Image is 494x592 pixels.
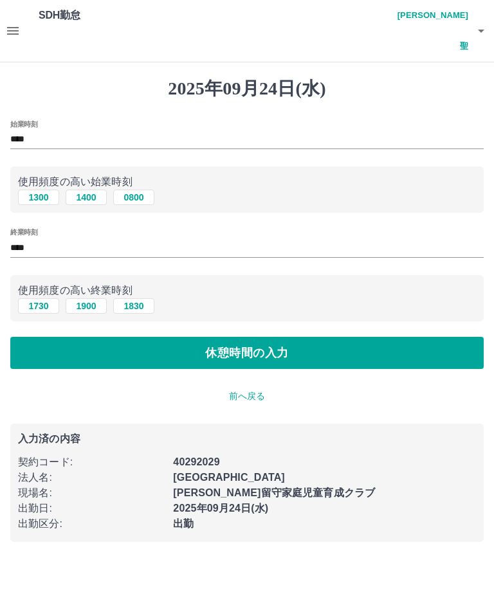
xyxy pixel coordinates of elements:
p: 契約コード : [18,454,165,470]
p: 使用頻度の高い終業時刻 [18,283,476,298]
label: 終業時刻 [10,228,37,237]
p: 出勤日 : [18,501,165,516]
p: 法人名 : [18,470,165,485]
p: 前へ戻る [10,390,484,403]
button: 1730 [18,298,59,314]
button: 1300 [18,190,59,205]
p: 使用頻度の高い始業時刻 [18,174,476,190]
b: 出勤 [173,518,194,529]
p: 入力済の内容 [18,434,476,444]
b: [PERSON_NAME]留守家庭児童育成クラブ [173,487,375,498]
p: 現場名 : [18,485,165,501]
label: 始業時刻 [10,119,37,129]
button: 1900 [66,298,107,314]
b: [GEOGRAPHIC_DATA] [173,472,285,483]
p: 出勤区分 : [18,516,165,532]
b: 40292029 [173,456,219,467]
button: 0800 [113,190,154,205]
button: 休憩時間の入力 [10,337,484,369]
button: 1830 [113,298,154,314]
h1: 2025年09月24日(水) [10,78,484,100]
b: 2025年09月24日(水) [173,503,268,514]
button: 1400 [66,190,107,205]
